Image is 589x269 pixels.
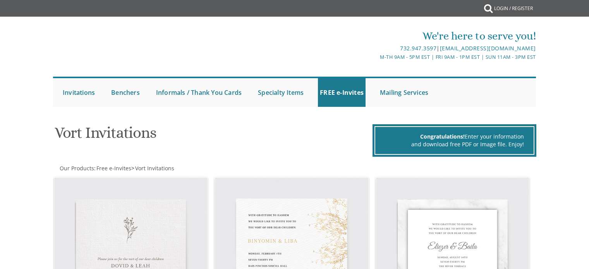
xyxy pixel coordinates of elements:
a: Invitations [61,78,97,107]
a: Benchers [109,78,142,107]
a: FREE e-Invites [318,78,366,107]
div: M-Th 9am - 5pm EST | Fri 9am - 1pm EST | Sun 11am - 3pm EST [215,53,536,61]
div: Enter your information [385,133,524,140]
div: We're here to serve you! [215,28,536,44]
div: | [215,44,536,53]
a: Vort Invitations [134,164,174,172]
h1: Vort Invitations [55,124,371,147]
span: Vort Invitations [135,164,174,172]
a: 732.947.3597 [400,45,436,52]
div: and download free PDF or Image file. Enjoy! [385,140,524,148]
div: : [53,164,295,172]
a: Our Products [59,164,94,172]
a: Free e-Invites [96,164,131,172]
a: Informals / Thank You Cards [154,78,244,107]
a: Specialty Items [256,78,306,107]
span: > [131,164,174,172]
a: [EMAIL_ADDRESS][DOMAIN_NAME] [440,45,536,52]
span: Congratulations! [420,133,465,140]
a: Mailing Services [378,78,430,107]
